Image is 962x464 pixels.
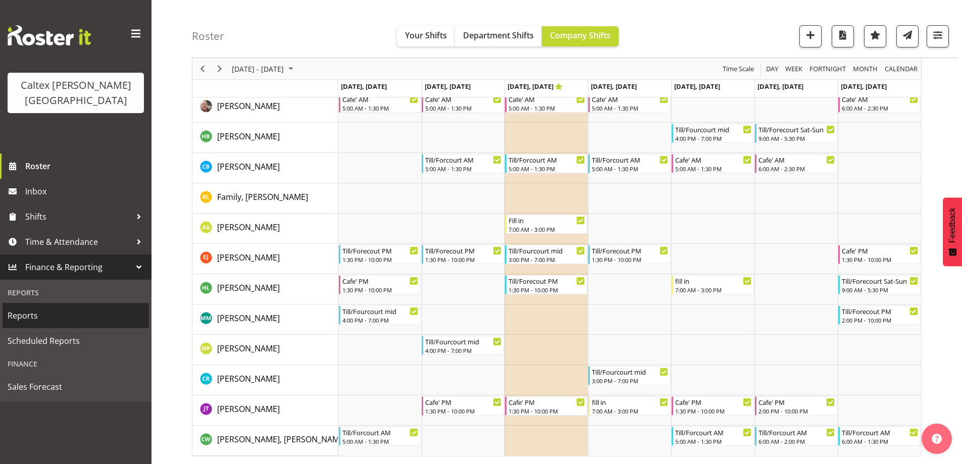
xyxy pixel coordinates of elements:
[758,427,835,437] div: Till/Forcourt AM
[217,161,280,172] span: [PERSON_NAME]
[842,427,918,437] div: Till/Forcourt AM
[192,426,338,456] td: Wasley, Connor resource
[18,78,134,108] div: Caltex [PERSON_NAME][GEOGRAPHIC_DATA]
[463,30,534,41] span: Department Shifts
[755,396,837,416] div: Tredrea, John-Clywdd"s event - Cafe' PM Begin From Saturday, September 13, 2025 at 2:00:00 PM GMT...
[758,397,835,407] div: Cafe' PM
[425,94,501,104] div: Cafe' AM
[675,437,751,445] div: 5:00 AM - 1:30 PM
[842,245,918,255] div: Cafe' PM
[758,134,835,142] div: 9:00 AM - 5:30 PM
[341,82,387,91] span: [DATE], [DATE]
[864,25,886,47] button: Highlight an important date within the roster.
[932,434,942,444] img: help-xxl-2.png
[231,63,285,75] span: [DATE] - [DATE]
[217,131,280,142] span: [PERSON_NAME]
[842,437,918,445] div: 6:00 AM - 1:30 PM
[405,30,447,41] span: Your Shifts
[755,124,837,143] div: Broome, Heath"s event - Till/Forecourt Sat-Sun Begin From Saturday, September 13, 2025 at 9:00:00...
[808,63,847,75] span: Fortnight
[758,154,835,165] div: Cafe' AM
[838,93,921,113] div: Braxton, Jeanette"s event - Cafe' AM Begin From Sunday, September 14, 2025 at 6:00:00 AM GMT+12:0...
[588,245,671,264] div: Johns, Erin"s event - Till/Forecout PM Begin From Thursday, September 11, 2025 at 1:30:00 PM GMT+...
[758,437,835,445] div: 6:00 AM - 2:00 PM
[842,276,918,286] div: Till/Forecourt Sat-Sun
[758,165,835,173] div: 6:00 AM - 2:30 PM
[592,154,668,165] div: Till/Forcourt AM
[397,26,455,46] button: Your Shifts
[192,274,338,304] td: Lewis, Hayden resource
[217,222,280,233] span: [PERSON_NAME]
[675,154,751,165] div: Cafe' AM
[339,245,421,264] div: Johns, Erin"s event - Till/Forecout PM Begin From Monday, September 8, 2025 at 1:30:00 PM GMT+12:...
[838,427,921,446] div: Wasley, Connor"s event - Till/Forcourt AM Begin From Sunday, September 14, 2025 at 6:00:00 AM GMT...
[675,124,751,134] div: Till/Fourcourt mid
[230,63,298,75] button: September 08 - 14, 2025
[722,63,755,75] span: Time Scale
[509,286,585,294] div: 1:30 PM - 10:00 PM
[509,397,585,407] div: Cafe' PM
[592,377,668,385] div: 3:00 PM - 7:00 PM
[342,427,419,437] div: Till/Forcourt AM
[3,303,149,328] a: Reports
[505,396,587,416] div: Tredrea, John-Clywdd"s event - Cafe' PM Begin From Wednesday, September 10, 2025 at 1:30:00 PM GM...
[799,25,822,47] button: Add a new shift
[674,82,720,91] span: [DATE], [DATE]
[592,94,668,104] div: Cafe' AM
[339,305,421,325] div: Mclaughlin, Mercedes"s event - Till/Fourcourt mid Begin From Monday, September 8, 2025 at 4:00:00...
[509,154,585,165] div: Till/Forcourt AM
[509,104,585,112] div: 5:00 AM - 1:30 PM
[505,245,587,264] div: Johns, Erin"s event - Till/Fourcourt mid Begin From Wednesday, September 10, 2025 at 3:00:00 PM G...
[217,433,346,445] a: [PERSON_NAME], [PERSON_NAME]
[422,154,504,173] div: Bullock, Christopher"s event - Till/Forcourt AM Begin From Tuesday, September 9, 2025 at 5:00:00 ...
[757,82,803,91] span: [DATE], [DATE]
[542,26,619,46] button: Company Shifts
[192,214,338,244] td: Grant, Adam resource
[425,104,501,112] div: 5:00 AM - 1:30 PM
[505,154,587,173] div: Bullock, Christopher"s event - Till/Forcourt AM Begin From Wednesday, September 10, 2025 at 5:00:...
[550,30,611,41] span: Company Shifts
[25,260,131,275] span: Finance & Reporting
[217,434,346,445] span: [PERSON_NAME], [PERSON_NAME]
[784,63,804,75] button: Timeline Week
[196,63,210,75] button: Previous
[217,313,280,324] span: [PERSON_NAME]
[838,275,921,294] div: Lewis, Hayden"s event - Till/Forecourt Sat-Sun Begin From Sunday, September 14, 2025 at 9:00:00 A...
[342,437,419,445] div: 5:00 AM - 1:30 PM
[592,245,668,255] div: Till/Forecout PM
[217,403,280,415] a: [PERSON_NAME]
[192,92,338,123] td: Braxton, Jeanette resource
[588,154,671,173] div: Bullock, Christopher"s event - Till/Forcourt AM Begin From Thursday, September 11, 2025 at 5:00:0...
[217,342,280,354] a: [PERSON_NAME]
[838,305,921,325] div: Mclaughlin, Mercedes"s event - Till/Forecout PM Begin From Sunday, September 14, 2025 at 2:00:00 ...
[217,282,280,294] a: [PERSON_NAME]
[422,396,504,416] div: Tredrea, John-Clywdd"s event - Cafe' PM Begin From Tuesday, September 9, 2025 at 1:30:00 PM GMT+1...
[217,252,280,263] span: [PERSON_NAME]
[784,63,803,75] span: Week
[192,365,338,395] td: Robertson, Christine resource
[342,94,419,104] div: Cafe' AM
[342,276,419,286] div: Cafe' PM
[509,245,585,255] div: Till/Fourcourt mid
[3,328,149,353] a: Scheduled Reports
[505,275,587,294] div: Lewis, Hayden"s event - Till/Forecout PM Begin From Wednesday, September 10, 2025 at 1:30:00 PM G...
[842,255,918,264] div: 1:30 PM - 10:00 PM
[852,63,879,75] span: Month
[948,208,957,243] span: Feedback
[755,427,837,446] div: Wasley, Connor"s event - Till/Forcourt AM Begin From Saturday, September 13, 2025 at 6:00:00 AM G...
[8,308,144,323] span: Reports
[25,234,131,249] span: Time & Attendance
[509,215,585,225] div: Fill in
[838,245,921,264] div: Johns, Erin"s event - Cafe' PM Begin From Sunday, September 14, 2025 at 1:30:00 PM GMT+12:00 Ends...
[425,346,501,354] div: 4:00 PM - 7:00 PM
[339,275,421,294] div: Lewis, Hayden"s event - Cafe' PM Begin From Monday, September 8, 2025 at 1:30:00 PM GMT+12:00 End...
[672,275,754,294] div: Lewis, Hayden"s event - fill in Begin From Friday, September 12, 2025 at 7:00:00 AM GMT+12:00 End...
[425,165,501,173] div: 5:00 AM - 1:30 PM
[675,427,751,437] div: Till/Forcourt AM
[217,403,280,415] span: [PERSON_NAME]
[422,245,504,264] div: Johns, Erin"s event - Till/Forecout PM Begin From Tuesday, September 9, 2025 at 1:30:00 PM GMT+12...
[588,93,671,113] div: Braxton, Jeanette"s event - Cafe' AM Begin From Thursday, September 11, 2025 at 5:00:00 AM GMT+12...
[342,286,419,294] div: 1:30 PM - 10:00 PM
[3,374,149,399] a: Sales Forecast
[509,407,585,415] div: 1:30 PM - 10:00 PM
